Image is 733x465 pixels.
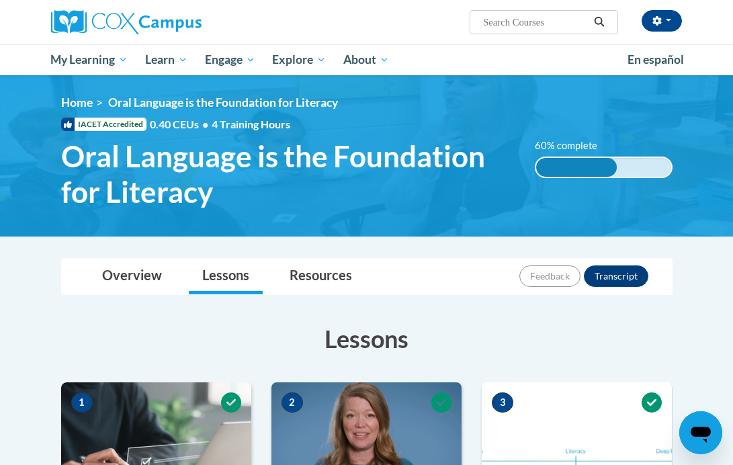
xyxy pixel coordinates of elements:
a: Explore [263,44,335,75]
a: Cox Campus [51,10,248,34]
span: Explore [272,52,326,68]
span: My Learning [50,52,128,68]
span: • [202,118,208,130]
span: Engage [205,52,255,68]
span: Oral Language is the Foundation for Literacy [108,95,338,110]
button: Transcript [584,265,648,287]
label: 60% complete [535,138,612,153]
h3: Lessons [61,322,673,355]
img: Cox Campus [51,10,202,34]
a: Engage [196,44,264,75]
a: Lessons [189,259,263,294]
a: Overview [89,259,175,294]
span: 4 Training Hours [212,118,290,130]
a: Home [61,95,93,110]
a: En español [619,46,693,74]
button: Account Settings [642,10,682,32]
span: 0.40 CEUs [150,117,212,132]
span: Learn [145,52,187,68]
a: About [335,44,398,75]
span: About [343,52,389,68]
a: Resources [276,259,365,294]
div: Main menu [41,44,693,75]
input: Search Courses [482,14,589,30]
span: Oral Language is the Foundation for Literacy [61,138,515,210]
a: My Learning [42,44,137,75]
a: Learn [136,44,196,75]
button: Feedback [519,265,580,287]
span: IACET Accredited [61,118,146,131]
span: 2 [282,392,303,413]
iframe: Button to launch messaging window [679,411,722,454]
span: 3 [492,392,513,413]
span: En español [628,52,684,67]
span: 1 [71,392,93,413]
div: 60% complete [536,158,617,177]
button: Search [589,14,609,30]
